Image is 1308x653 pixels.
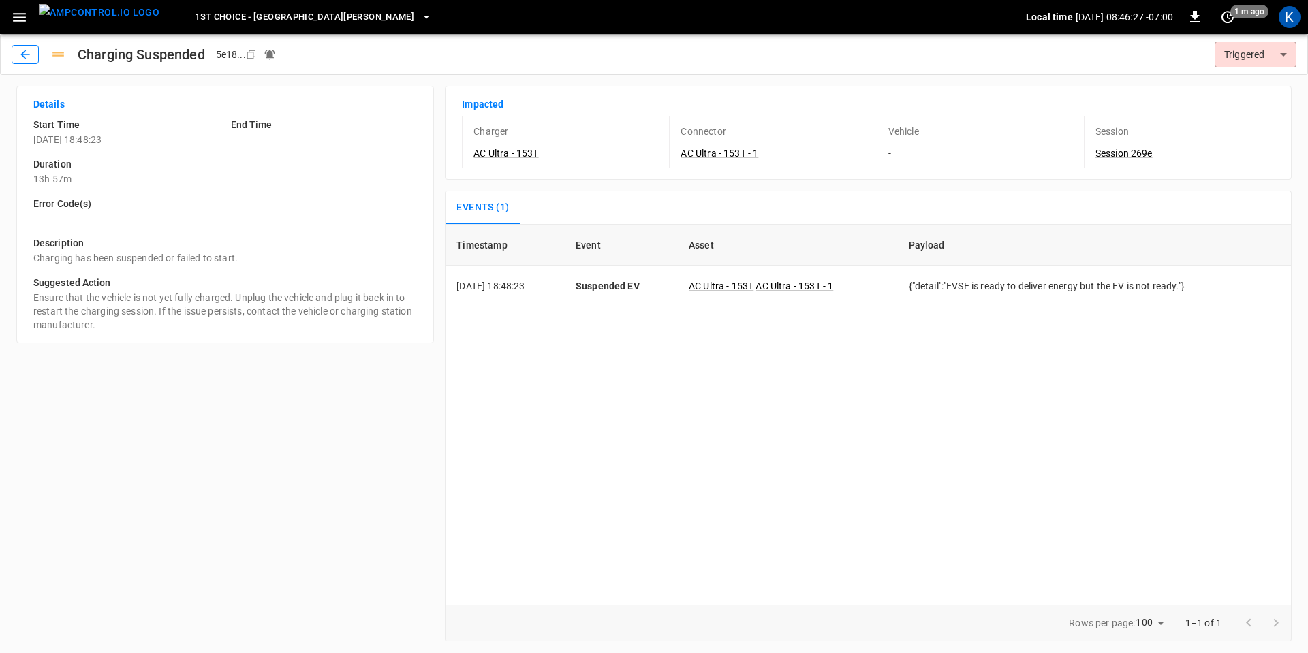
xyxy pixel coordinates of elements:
h6: Start Time [33,118,220,133]
button: 1st Choice - [GEOGRAPHIC_DATA][PERSON_NAME] [189,4,437,31]
div: sessions table [445,224,1292,605]
p: Local time [1026,10,1073,24]
p: Charger [473,125,508,138]
p: Rows per page: [1069,616,1135,630]
p: Session [1095,125,1129,138]
p: [DATE] 08:46:27 -07:00 [1076,10,1173,24]
div: copy [245,47,259,62]
a: AC Ultra - 153T - 1 [756,281,833,291]
th: Timestamp [446,225,565,266]
span: 1st Choice - [GEOGRAPHIC_DATA][PERSON_NAME] [195,10,414,25]
th: Payload [898,225,1291,266]
h6: End Time [231,118,418,133]
th: Event [565,225,678,266]
span: 1 m ago [1230,5,1268,18]
h1: Charging Suspended [78,44,205,65]
p: Suspended EV [576,279,667,293]
button: set refresh interval [1217,6,1239,28]
a: AC Ultra - 153T - 1 [681,148,758,159]
a: Session 269e [1095,148,1153,159]
div: 5e18 ... [216,48,246,61]
h6: Error Code(s) [33,197,417,212]
p: - [33,212,417,225]
p: Connector [681,125,726,138]
h6: Duration [33,157,417,172]
p: [DATE] 18:48:23 [33,133,220,146]
div: profile-icon [1279,6,1301,28]
a: AC Ultra - 153T [689,281,753,291]
p: 1–1 of 1 [1185,616,1221,630]
div: Triggered [1215,42,1296,67]
td: {"detail":"EVSE is ready to deliver energy but the EV is not ready."} [898,266,1291,306]
p: Ensure that the vehicle is not yet fully charged. Unplug the vehicle and plug it back in to resta... [33,291,417,332]
p: Impacted [462,97,1275,111]
div: 100 [1136,613,1168,633]
td: [DATE] 18:48:23 [446,266,565,306]
p: 13h 57m [33,172,417,186]
p: - [231,133,418,146]
button: Events (1) [446,191,520,224]
h6: Suggested Action [33,276,417,291]
div: - [877,116,1068,168]
table: sessions table [446,225,1291,306]
p: Vehicle [888,125,919,138]
th: Asset [678,225,898,266]
div: Notifications sent [264,48,276,61]
p: Charging has been suspended or failed to start. [33,251,417,265]
a: AC Ultra - 153T [473,148,538,159]
h6: Description [33,236,417,251]
img: ampcontrol.io logo [39,4,159,21]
